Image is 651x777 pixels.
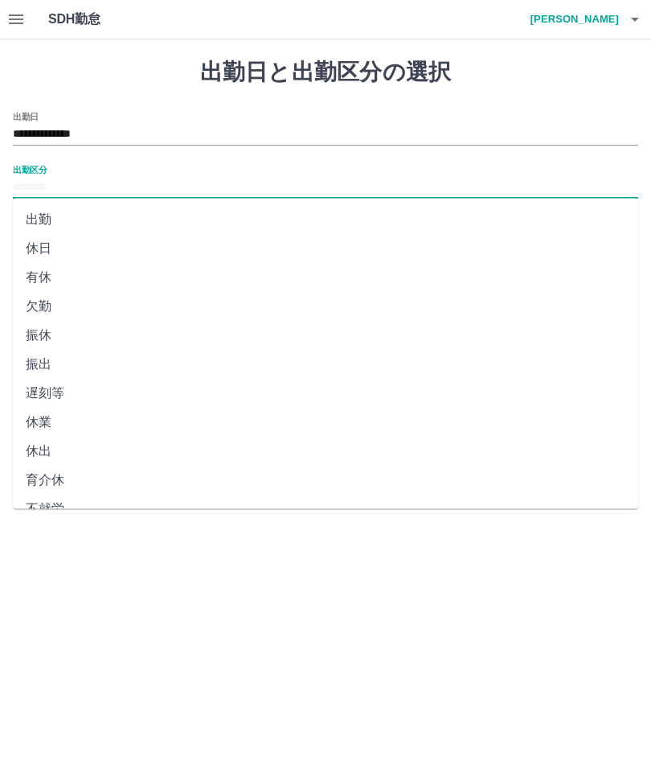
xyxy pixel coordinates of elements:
li: 振休 [13,321,638,350]
li: 遅刻等 [13,379,638,408]
li: 休日 [13,234,638,263]
li: 休出 [13,437,638,466]
li: 育介休 [13,466,638,495]
label: 出勤日 [13,110,39,122]
li: 不就労 [13,495,638,524]
li: 有休 [13,263,638,292]
li: 休業 [13,408,638,437]
li: 出勤 [13,205,638,234]
li: 欠勤 [13,292,638,321]
label: 出勤区分 [13,163,47,175]
h1: 出勤日と出勤区分の選択 [13,59,638,86]
li: 振出 [13,350,638,379]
